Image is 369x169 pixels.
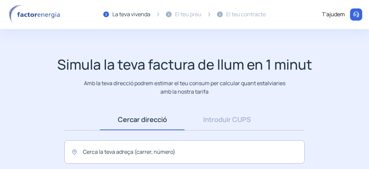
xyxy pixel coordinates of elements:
[112,10,150,19] div: La teva vivenda
[83,79,287,96] p: Amb la teva direcció podrem estimar el teu consum per calcular quant estalviaries amb la nostra t...
[175,10,201,19] div: El teu preu
[226,10,266,19] div: El teu contracte
[353,11,360,18] img: llamar
[7,5,64,24] img: logo factor
[100,109,184,130] a: Cercar direcció
[57,56,312,73] h1: Simula la teva factura de llum en 1 minut
[322,10,345,19] div: T'ajudem
[184,109,269,130] a: Introduir CUPS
